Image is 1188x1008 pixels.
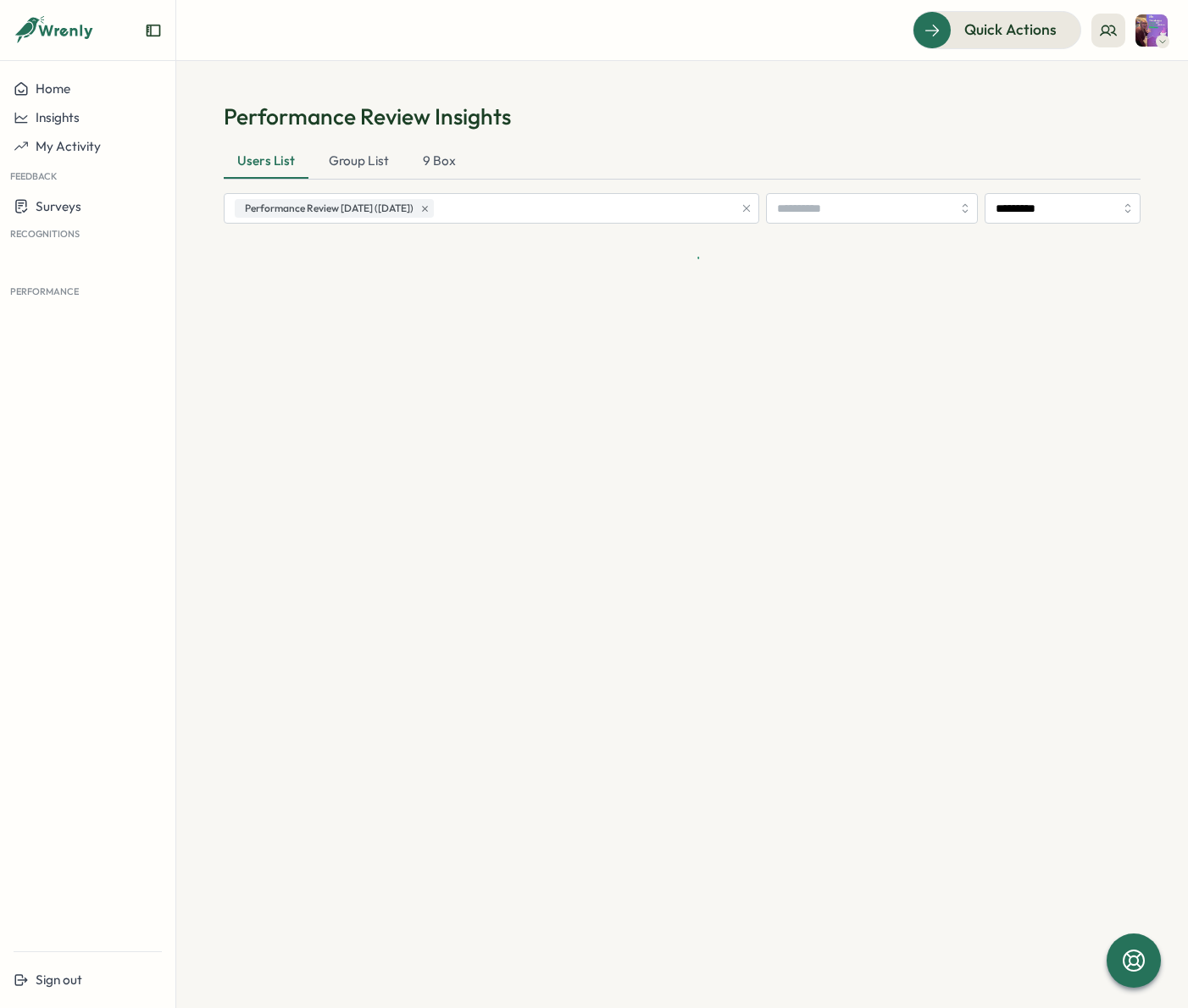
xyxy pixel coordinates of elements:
[913,11,1081,48] button: Quick Actions
[315,145,402,179] div: Group List
[36,109,80,125] span: Insights
[245,201,414,217] span: Performance Review [DATE] ([DATE])
[409,145,469,179] div: 9 Box
[36,198,81,214] span: Surveys
[36,80,70,97] span: Home
[1135,14,1168,47] img: Katie Cannon
[964,19,1057,41] span: Quick Actions
[36,972,82,988] span: Sign out
[145,22,162,39] button: Expand sidebar
[224,145,308,179] div: Users List
[224,102,1141,131] h1: Performance Review Insights
[36,138,101,154] span: My Activity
